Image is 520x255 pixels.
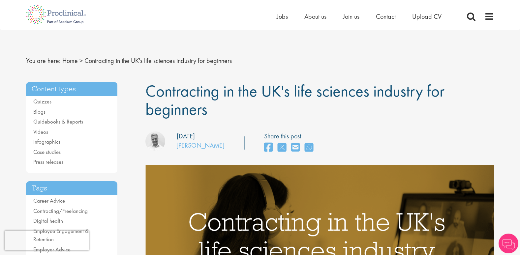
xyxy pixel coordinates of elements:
[5,231,89,250] iframe: reCAPTCHA
[62,56,78,65] a: breadcrumb link
[277,12,288,21] a: Jobs
[412,12,442,21] a: Upload CV
[499,234,518,253] img: Chatbot
[343,12,359,21] a: Join us
[84,56,232,65] span: Contracting in the UK's life sciences industry for beginners
[278,141,286,155] a: share on twitter
[33,158,63,165] a: Press releases
[145,80,444,120] span: Contracting in the UK's life sciences industry for beginners
[33,108,46,115] a: Blogs
[33,128,48,135] a: Videos
[176,141,225,150] a: [PERSON_NAME]
[305,141,313,155] a: share on whats app
[33,227,89,243] a: Employee Engagement & Retention
[26,82,118,96] h3: Content types
[79,56,83,65] span: >
[33,217,63,224] a: Digital health
[264,131,317,141] label: Share this post
[26,181,118,195] h3: Tags
[33,118,83,125] a: Guidebooks & Reports
[376,12,396,21] a: Contact
[26,56,61,65] span: You are here:
[33,138,60,145] a: Infographics
[145,131,165,151] img: Joshua Bye
[33,148,61,156] a: Case studies
[33,207,88,214] a: Contracting/Freelancing
[177,131,195,141] div: [DATE]
[291,141,300,155] a: share on email
[33,98,51,105] a: Quizzes
[33,246,71,253] a: Employer Advice
[33,197,65,204] a: Career Advice
[304,12,326,21] a: About us
[264,141,273,155] a: share on facebook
